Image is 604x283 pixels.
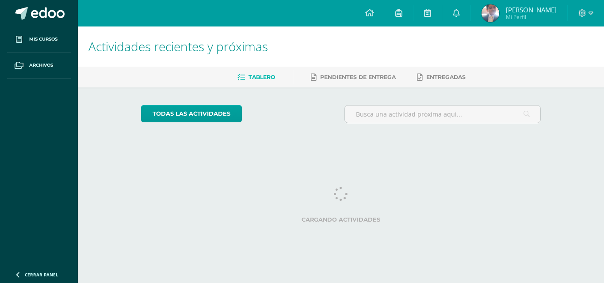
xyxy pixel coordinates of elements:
[25,272,58,278] span: Cerrar panel
[88,38,268,55] span: Actividades recientes y próximas
[482,4,499,22] img: 5c1d6e0b6d51fe301902b7293f394704.png
[7,53,71,79] a: Archivos
[7,26,71,53] a: Mis cursos
[417,70,466,84] a: Entregadas
[141,216,541,223] label: Cargando actividades
[506,13,557,21] span: Mi Perfil
[248,74,275,80] span: Tablero
[29,36,57,43] span: Mis cursos
[237,70,275,84] a: Tablero
[506,5,557,14] span: [PERSON_NAME]
[345,106,541,123] input: Busca una actividad próxima aquí...
[141,105,242,122] a: todas las Actividades
[29,62,53,69] span: Archivos
[311,70,396,84] a: Pendientes de entrega
[426,74,466,80] span: Entregadas
[320,74,396,80] span: Pendientes de entrega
